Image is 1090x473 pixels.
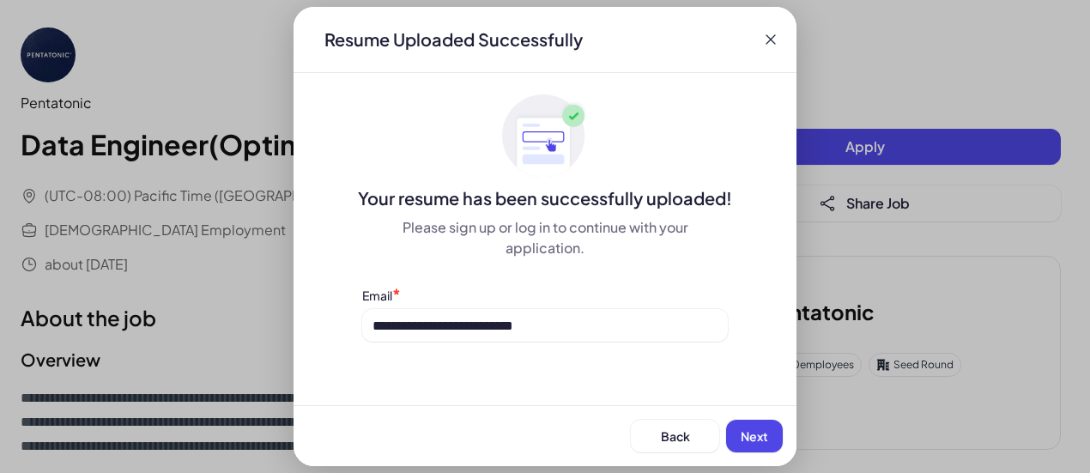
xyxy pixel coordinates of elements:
[362,217,728,258] div: Please sign up or log in to continue with your application.
[631,420,719,452] button: Back
[726,420,783,452] button: Next
[741,428,768,444] span: Next
[661,428,690,444] span: Back
[311,27,596,52] div: Resume Uploaded Successfully
[502,94,588,179] img: ApplyedMaskGroup3.svg
[294,186,796,210] div: Your resume has been successfully uploaded!
[362,288,392,303] label: Email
